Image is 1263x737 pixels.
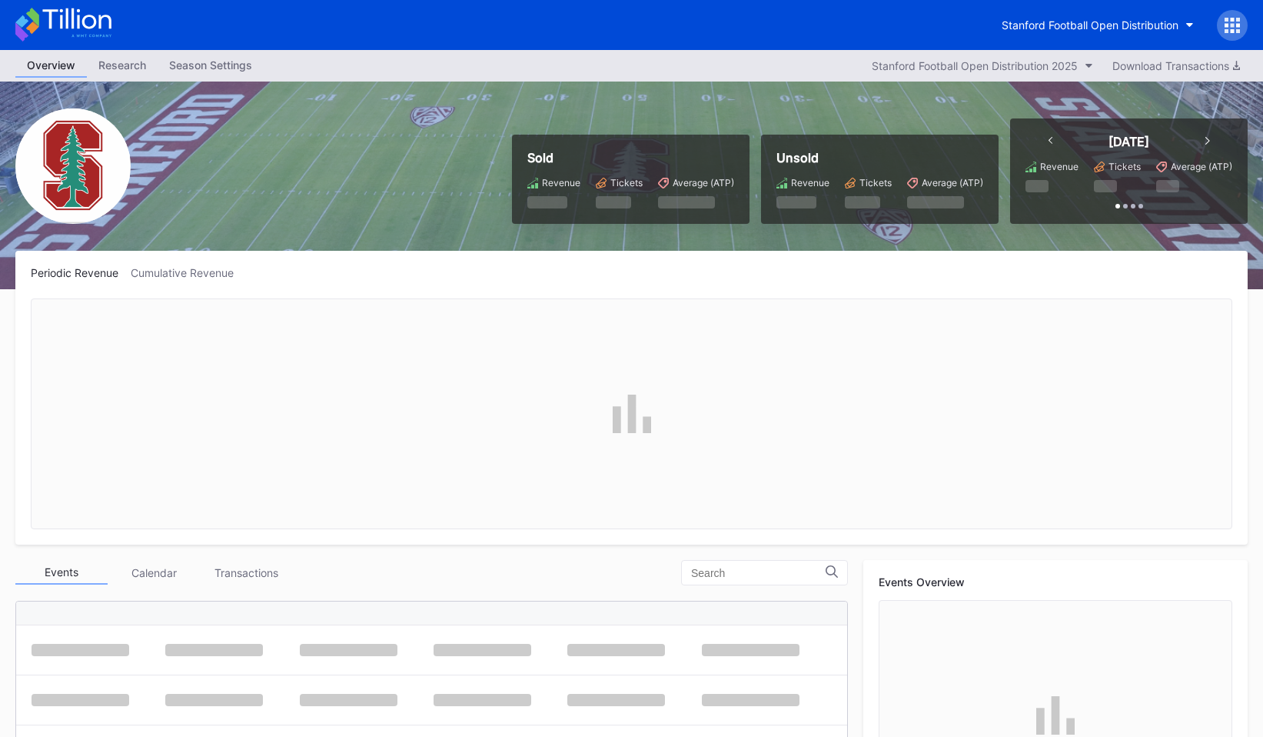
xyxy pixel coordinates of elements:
div: Unsold [776,150,983,165]
div: Tickets [1108,161,1141,172]
button: Stanford Football Open Distribution 2025 [864,55,1101,76]
div: Average (ATP) [673,177,734,188]
div: Cumulative Revenue [131,266,246,279]
div: Periodic Revenue [31,266,131,279]
div: Stanford Football Open Distribution [1002,18,1178,32]
div: Revenue [1040,161,1079,172]
div: Research [87,54,158,76]
div: Events Overview [879,575,1232,589]
div: Sold [527,150,734,165]
div: Stanford Football Open Distribution 2025 [872,59,1078,72]
input: Search [691,567,826,579]
button: Download Transactions [1105,55,1248,76]
div: Download Transactions [1112,59,1240,72]
div: [DATE] [1108,134,1149,149]
div: Events [15,561,108,585]
a: Research [87,54,158,78]
div: Tickets [610,177,643,188]
div: Season Settings [158,54,264,76]
div: Average (ATP) [1171,161,1232,172]
div: Transactions [200,561,292,585]
div: Calendar [108,561,200,585]
div: Tickets [859,177,892,188]
a: Overview [15,54,87,78]
div: Average (ATP) [922,177,983,188]
button: Stanford Football Open Distribution [990,11,1205,39]
a: Season Settings [158,54,264,78]
img: Stanford_Football_Secondary.png [15,108,131,224]
div: Revenue [542,177,580,188]
div: Revenue [791,177,829,188]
